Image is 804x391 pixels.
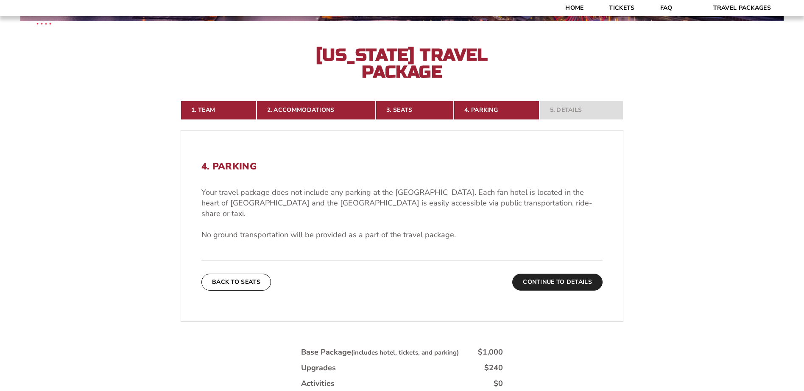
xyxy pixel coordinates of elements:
div: $240 [484,363,503,373]
div: Activities [301,378,335,389]
small: (includes hotel, tickets, and parking) [351,348,459,357]
div: Base Package [301,347,459,358]
button: Continue To Details [512,274,603,291]
a: 3. Seats [376,101,454,119]
button: Back To Seats [201,274,271,291]
div: Upgrades [301,363,336,373]
a: 2. Accommodations [257,101,376,119]
p: No ground transportation will be provided as a part of the travel package. [201,230,603,240]
div: $1,000 [478,347,503,358]
h2: 4. Parking [201,161,603,172]
img: CBS Sports Thanksgiving Classic [25,4,62,41]
div: $0 [494,378,503,389]
p: Your travel package does not include any parking at the [GEOGRAPHIC_DATA]. Each fan hotel is loca... [201,187,603,219]
a: 1. Team [181,101,257,119]
h2: [US_STATE] Travel Package [309,47,495,80]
